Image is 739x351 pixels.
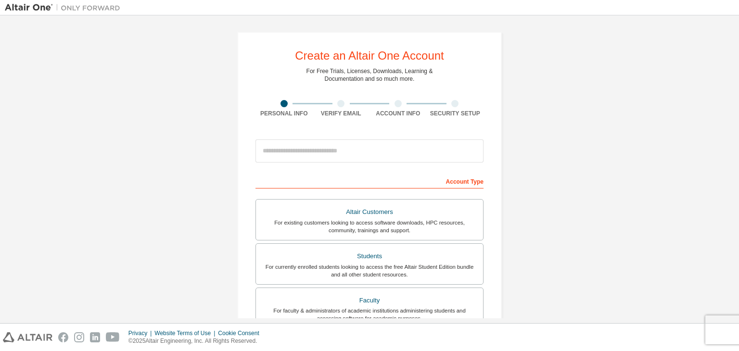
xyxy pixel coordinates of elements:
[154,329,218,337] div: Website Terms of Use
[262,219,477,234] div: For existing customers looking to access software downloads, HPC resources, community, trainings ...
[106,332,120,342] img: youtube.svg
[306,67,433,83] div: For Free Trials, Licenses, Downloads, Learning & Documentation and so much more.
[90,332,100,342] img: linkedin.svg
[255,173,484,188] div: Account Type
[262,307,477,322] div: For faculty & administrators of academic institutions administering students and accessing softwa...
[218,329,265,337] div: Cookie Consent
[262,250,477,263] div: Students
[262,263,477,278] div: For currently enrolled students looking to access the free Altair Student Edition bundle and all ...
[262,294,477,307] div: Faculty
[262,205,477,219] div: Altair Customers
[369,110,427,117] div: Account Info
[3,332,52,342] img: altair_logo.svg
[74,332,84,342] img: instagram.svg
[58,332,68,342] img: facebook.svg
[295,50,444,62] div: Create an Altair One Account
[5,3,125,13] img: Altair One
[128,329,154,337] div: Privacy
[427,110,484,117] div: Security Setup
[128,337,265,345] p: © 2025 Altair Engineering, Inc. All Rights Reserved.
[313,110,370,117] div: Verify Email
[255,110,313,117] div: Personal Info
